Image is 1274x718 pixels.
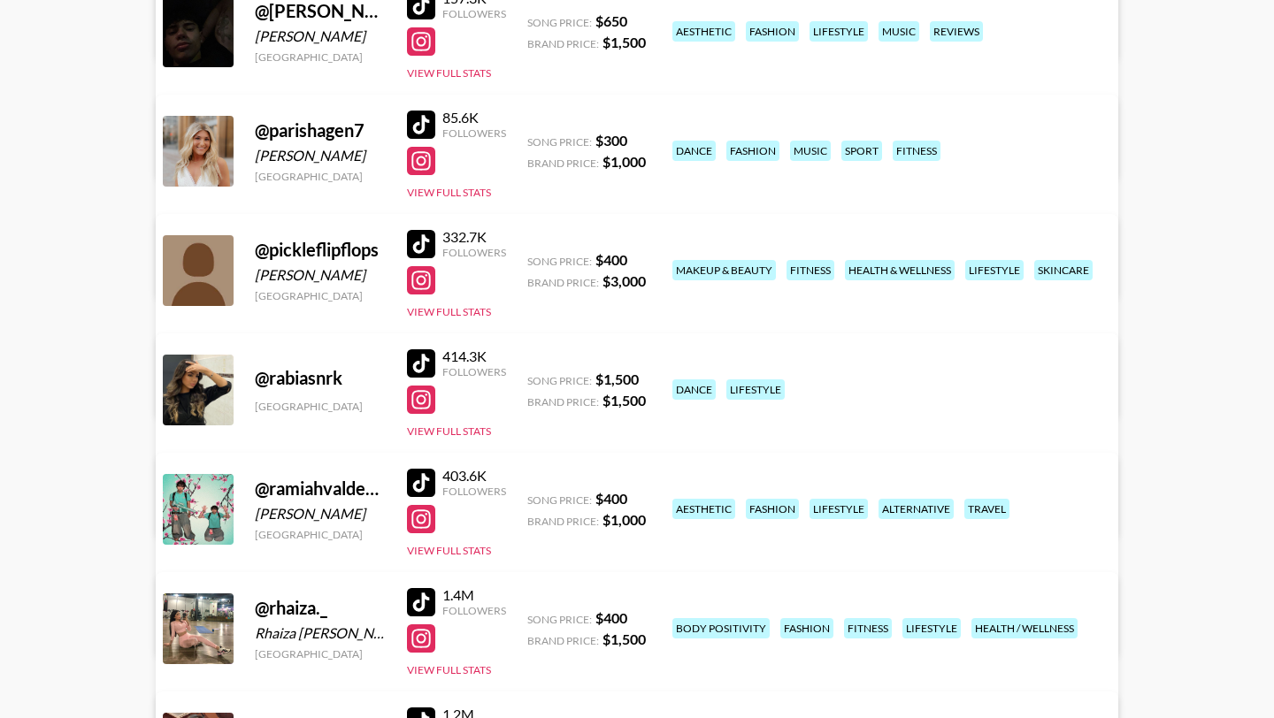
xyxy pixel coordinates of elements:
[1034,260,1093,280] div: skincare
[726,379,785,400] div: lifestyle
[595,12,627,29] strong: $ 650
[255,477,386,500] div: @ ramiahvaldezzz
[442,586,506,604] div: 1.4M
[595,251,627,268] strong: $ 400
[602,392,646,409] strong: $ 1,500
[527,613,592,626] span: Song Price:
[602,153,646,170] strong: $ 1,000
[810,499,868,519] div: lifestyle
[602,34,646,50] strong: $ 1,500
[602,630,646,647] strong: $ 1,500
[787,260,834,280] div: fitness
[255,505,386,523] div: [PERSON_NAME]
[527,16,592,29] span: Song Price:
[255,50,386,64] div: [GEOGRAPHIC_DATA]
[810,21,868,42] div: lifestyle
[672,379,716,400] div: dance
[930,21,983,42] div: reviews
[893,141,940,161] div: fitness
[971,618,1078,638] div: health / wellness
[442,485,506,498] div: Followers
[407,305,491,318] button: View Full Stats
[442,604,506,617] div: Followers
[442,467,506,485] div: 403.6K
[841,141,882,161] div: sport
[595,490,627,507] strong: $ 400
[527,255,592,268] span: Song Price:
[602,511,646,528] strong: $ 1,000
[407,544,491,557] button: View Full Stats
[442,7,506,20] div: Followers
[844,618,892,638] div: fitness
[527,157,599,170] span: Brand Price:
[442,126,506,140] div: Followers
[527,395,599,409] span: Brand Price:
[407,424,491,438] button: View Full Stats
[255,266,386,284] div: [PERSON_NAME]
[602,272,646,289] strong: $ 3,000
[255,624,386,642] div: Rhaiza [PERSON_NAME] [PERSON_NAME]
[595,609,627,626] strong: $ 400
[672,21,735,42] div: aesthetic
[726,141,779,161] div: fashion
[595,132,627,149] strong: $ 300
[442,348,506,365] div: 414.3K
[255,289,386,302] div: [GEOGRAPHIC_DATA]
[902,618,961,638] div: lifestyle
[255,147,386,164] div: [PERSON_NAME]
[255,239,386,261] div: @ pickleflipflops
[879,499,954,519] div: alternative
[407,663,491,676] button: View Full Stats
[527,634,599,647] span: Brand Price:
[527,493,592,507] span: Song Price:
[965,260,1024,280] div: lifestyle
[442,109,506,126] div: 85.6K
[672,618,770,638] div: body positivity
[442,228,506,246] div: 332.7K
[746,499,799,519] div: fashion
[595,370,639,387] strong: $ 1,500
[442,365,506,378] div: Followers
[255,647,386,661] div: [GEOGRAPHIC_DATA]
[845,260,955,280] div: health & wellness
[527,515,599,528] span: Brand Price:
[255,119,386,141] div: @ parishagen7
[527,135,592,149] span: Song Price:
[527,276,599,289] span: Brand Price:
[672,499,735,519] div: aesthetic
[672,260,776,280] div: makeup & beauty
[964,499,1009,519] div: travel
[255,597,386,619] div: @ rhaiza._
[255,528,386,541] div: [GEOGRAPHIC_DATA]
[255,367,386,389] div: @ rabiasnrk
[407,186,491,199] button: View Full Stats
[527,37,599,50] span: Brand Price:
[790,141,831,161] div: music
[255,400,386,413] div: [GEOGRAPHIC_DATA]
[879,21,919,42] div: music
[407,66,491,80] button: View Full Stats
[255,170,386,183] div: [GEOGRAPHIC_DATA]
[746,21,799,42] div: fashion
[672,141,716,161] div: dance
[527,374,592,387] span: Song Price:
[442,246,506,259] div: Followers
[255,27,386,45] div: [PERSON_NAME]
[780,618,833,638] div: fashion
